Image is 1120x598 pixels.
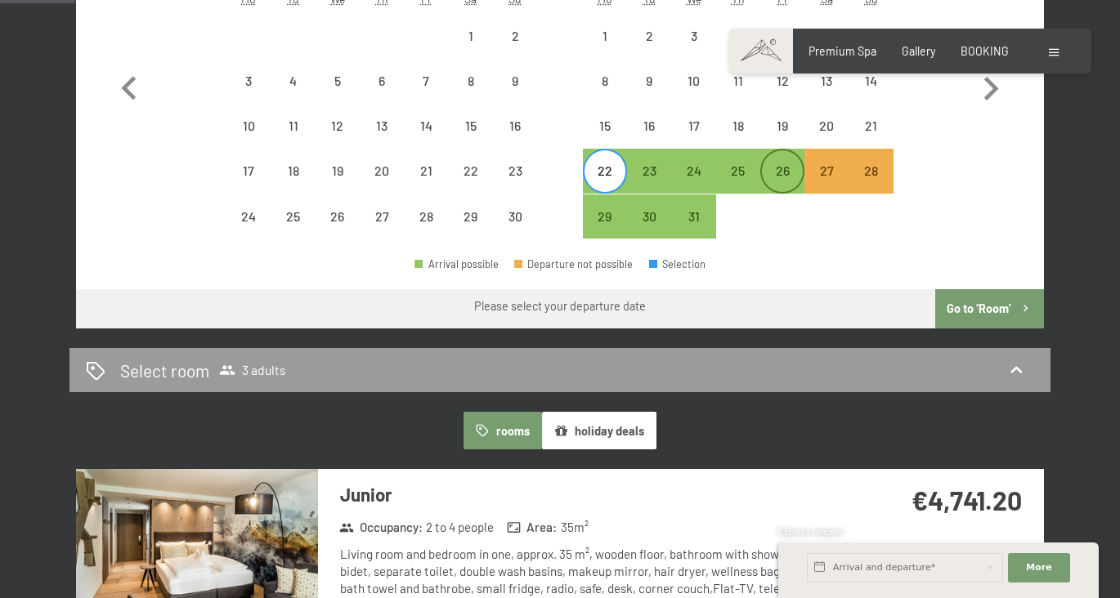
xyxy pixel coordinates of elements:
div: Wed Nov 19 2025 [316,149,360,193]
div: Sat Dec 13 2025 [804,59,849,103]
div: Departure not possible [849,59,894,103]
a: Premium Spa [809,44,876,58]
div: Departure not possible. The selected period requires a minimum stay. [849,149,894,193]
div: Mon Nov 17 2025 [226,149,271,193]
div: 8 [585,74,625,115]
div: 20 [806,119,847,160]
div: Fri Nov 07 2025 [404,59,448,103]
div: Thu Dec 25 2025 [716,149,760,193]
div: 28 [851,164,892,205]
div: Departure not possible [849,104,894,148]
div: 6 [361,74,402,115]
div: 21 [851,119,892,160]
div: 16 [629,119,670,160]
div: Departure not possible [316,149,360,193]
div: Fri Nov 21 2025 [404,149,448,193]
a: Gallery [902,44,935,58]
button: Go to ‘Room’ [935,289,1044,328]
strong: €4,741.20 [912,484,1022,515]
div: Departure not possible [226,194,271,239]
div: 24 [673,164,714,205]
div: Departure not possible [514,259,634,270]
div: 23 [629,164,670,205]
div: Mon Dec 08 2025 [583,59,627,103]
div: 29 [450,210,491,251]
div: 19 [317,164,358,205]
div: Tue Dec 02 2025 [627,14,671,58]
div: Tue Dec 16 2025 [627,104,671,148]
div: Departure not possible [671,104,715,148]
div: Departure not possible [360,149,404,193]
div: 9 [495,74,535,115]
div: 10 [673,74,714,115]
div: Sat Dec 20 2025 [804,104,849,148]
div: Departure not possible [583,59,627,103]
div: Departure not possible [583,104,627,148]
div: 16 [495,119,535,160]
div: Tue Dec 09 2025 [627,59,671,103]
div: 31 [673,210,714,251]
div: 18 [718,119,759,160]
div: 29 [585,210,625,251]
div: 27 [806,164,847,205]
div: Thu Dec 11 2025 [716,59,760,103]
div: Sat Dec 27 2025 [804,149,849,193]
div: Fri Dec 19 2025 [760,104,804,148]
div: 10 [228,119,269,160]
div: 2 [629,29,670,70]
div: Departure not possible [360,59,404,103]
div: 4 [718,29,759,70]
div: Tue Dec 23 2025 [627,149,671,193]
div: Mon Nov 10 2025 [226,104,271,148]
div: Departure not possible [404,194,448,239]
div: Departure not possible [804,59,849,103]
div: Departure not possible [493,14,537,58]
div: Departure not possible [360,104,404,148]
div: Departure not possible [271,59,315,103]
div: 11 [718,74,759,115]
div: Wed Dec 03 2025 [671,14,715,58]
button: holiday deals [542,412,656,449]
div: Thu Nov 06 2025 [360,59,404,103]
div: Departure not possible [583,14,627,58]
div: Sun Nov 02 2025 [493,14,537,58]
div: Departure not possible [627,14,671,58]
div: 9 [629,74,670,115]
div: 19 [762,119,803,160]
div: Sat Dec 06 2025 [804,14,849,58]
div: Wed Nov 05 2025 [316,59,360,103]
span: 35 m² [561,519,589,536]
div: Sun Dec 28 2025 [849,149,894,193]
div: Departure not possible [226,149,271,193]
div: Departure possible [671,149,715,193]
div: Departure not possible [316,59,360,103]
div: Departure not possible [716,59,760,103]
div: Wed Dec 24 2025 [671,149,715,193]
div: Departure not possible [493,149,537,193]
div: Tue Nov 25 2025 [271,194,315,239]
div: Mon Dec 22 2025 [583,149,627,193]
div: Arrival possible [414,259,499,270]
div: 28 [405,210,446,251]
div: Wed Nov 26 2025 [316,194,360,239]
div: Departure not possible [849,14,894,58]
div: Wed Dec 10 2025 [671,59,715,103]
span: 2 to 4 people [426,519,494,536]
div: Thu Nov 13 2025 [360,104,404,148]
span: More [1026,561,1052,574]
div: Departure not possible [716,14,760,58]
div: Departure not possible [226,59,271,103]
div: Departure not possible [449,59,493,103]
div: Departure not possible [271,194,315,239]
div: Departure not possible [316,194,360,239]
div: Departure not possible [360,194,404,239]
div: 11 [272,119,313,160]
div: 24 [228,210,269,251]
div: Departure not possible [493,104,537,148]
div: Departure not possible [404,104,448,148]
div: Sat Nov 29 2025 [449,194,493,239]
div: Sun Dec 14 2025 [849,59,894,103]
div: Mon Dec 01 2025 [583,14,627,58]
